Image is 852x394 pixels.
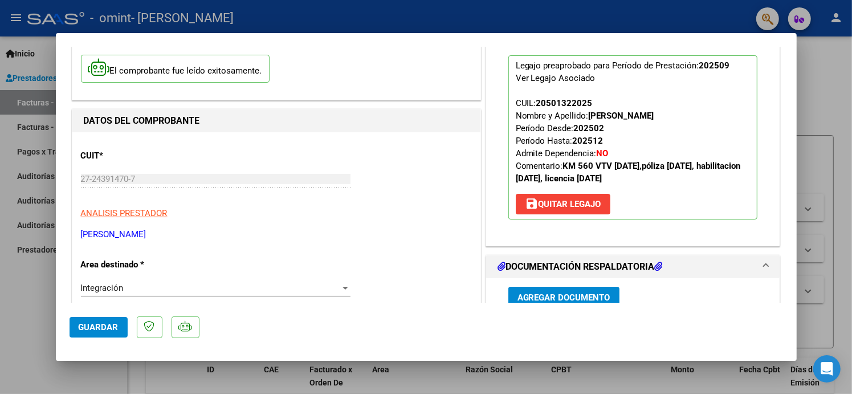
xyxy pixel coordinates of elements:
[517,293,610,303] span: Agregar Documento
[70,317,128,338] button: Guardar
[573,136,604,146] strong: 202512
[486,38,780,246] div: PREAPROBACIÓN PARA INTEGRACION
[81,208,168,218] span: ANALISIS PRESTADOR
[486,255,780,278] mat-expansion-panel-header: DOCUMENTACIÓN RESPALDATORIA
[536,97,593,109] div: 20501322025
[516,72,596,84] div: Ver Legajo Asociado
[699,60,730,71] strong: 202509
[516,161,741,184] span: Comentario:
[508,287,619,308] button: Agregar Documento
[516,194,610,214] button: Quitar Legajo
[508,55,758,220] p: Legajo preaprobado para Período de Prestación:
[79,322,119,332] span: Guardar
[516,98,741,184] span: CUIL: Nombre y Apellido: Período Desde: Período Hasta: Admite Dependencia:
[81,228,472,241] p: [PERSON_NAME]
[525,199,601,209] span: Quitar Legajo
[597,148,609,159] strong: NO
[574,123,605,133] strong: 202502
[81,283,124,293] span: Integración
[516,161,741,184] strong: KM 560 VTV [DATE],póliza [DATE], habilitacion [DATE], licencia [DATE]
[525,197,539,210] mat-icon: save
[81,55,270,83] p: El comprobante fue leído exitosamente.
[81,258,198,271] p: Area destinado *
[84,115,200,126] strong: DATOS DEL COMPROBANTE
[589,111,654,121] strong: [PERSON_NAME]
[813,355,841,383] div: Open Intercom Messenger
[81,149,198,163] p: CUIT
[498,260,663,274] h1: DOCUMENTACIÓN RESPALDATORIA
